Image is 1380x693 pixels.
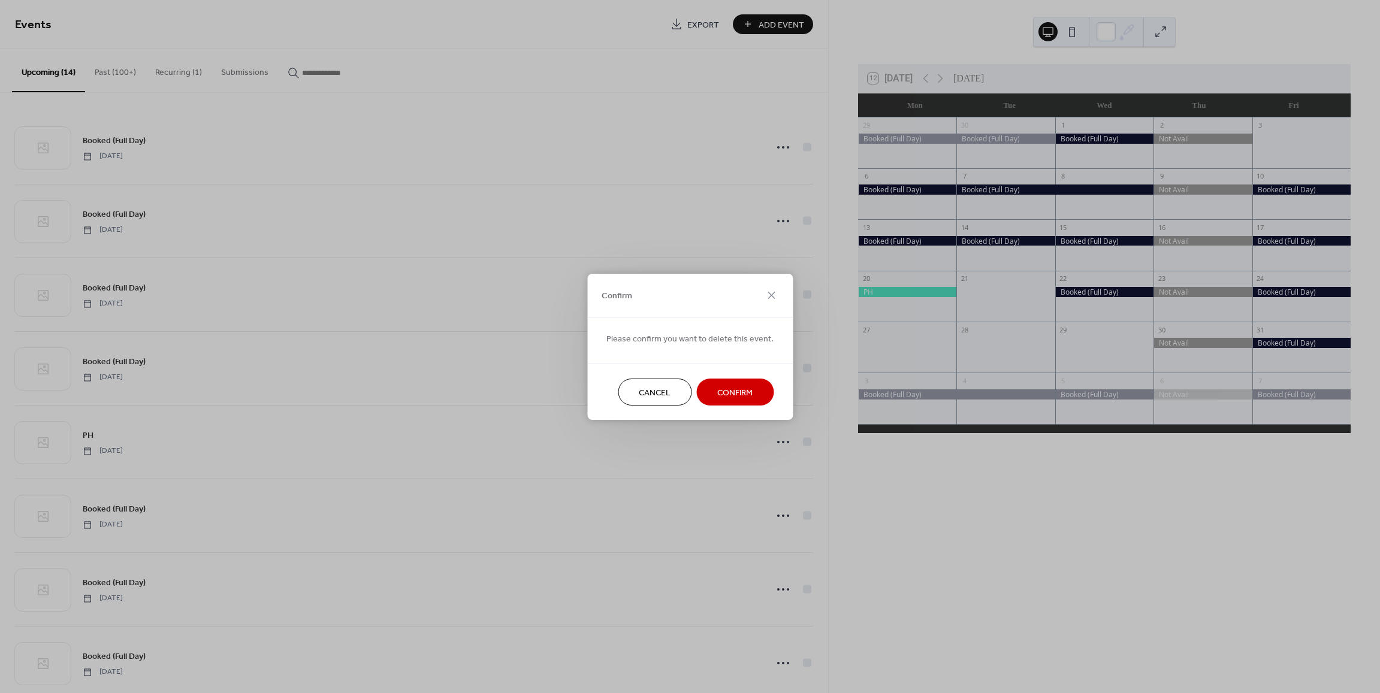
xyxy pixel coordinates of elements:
[717,386,753,399] span: Confirm
[696,379,774,405] button: Confirm
[602,290,632,302] span: Confirm
[606,332,774,345] span: Please confirm you want to delete this event.
[618,379,691,405] button: Cancel
[639,386,671,399] span: Cancel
